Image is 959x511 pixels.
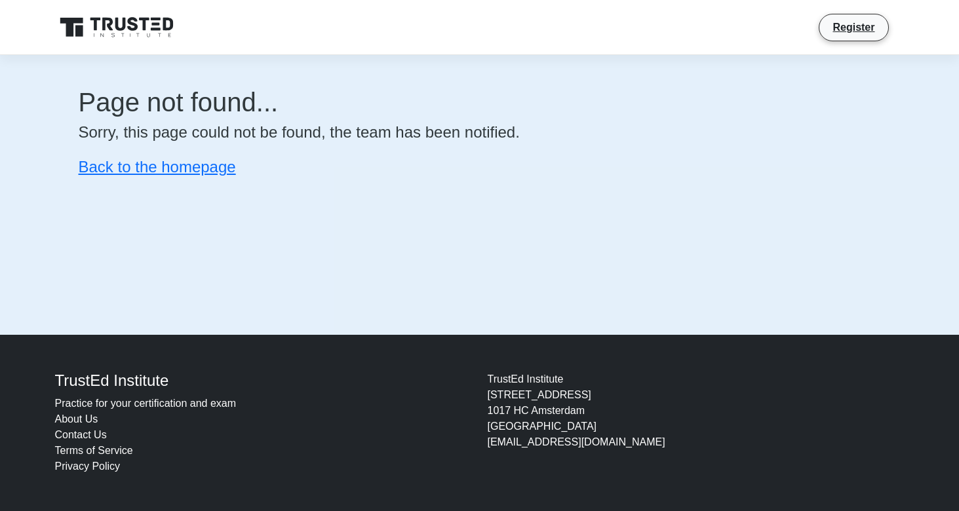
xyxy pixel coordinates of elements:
a: Contact Us [55,429,107,440]
h4: Sorry, this page could not be found, the team has been notified. [79,123,881,142]
a: Back to the homepage [79,158,236,176]
a: Register [825,19,882,35]
div: TrustEd Institute [STREET_ADDRESS] 1017 HC Amsterdam [GEOGRAPHIC_DATA] [EMAIL_ADDRESS][DOMAIN_NAME] [480,371,912,474]
a: Privacy Policy [55,461,121,472]
h4: TrustEd Institute [55,371,472,390]
a: About Us [55,413,98,425]
a: Terms of Service [55,445,133,456]
a: Practice for your certification and exam [55,398,237,409]
h1: Page not found... [79,86,881,118]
